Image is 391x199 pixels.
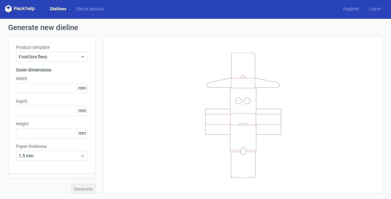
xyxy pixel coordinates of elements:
[16,98,88,104] label: Depth
[16,143,88,149] label: Paper thickness
[364,6,386,12] a: Log in
[71,6,109,12] a: Diecut layouts
[77,83,88,93] span: mm
[19,54,80,60] span: Food box flexo
[77,106,88,115] span: mm
[16,44,88,50] label: Product template
[16,67,88,73] h3: Outer dimensions
[77,128,88,138] span: mm
[19,153,80,159] span: 1.5 mm
[45,6,71,12] a: Dielines
[8,24,383,31] h1: Generate new dieline
[16,76,88,82] label: Width
[16,121,88,127] label: Height
[338,6,364,12] a: Register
